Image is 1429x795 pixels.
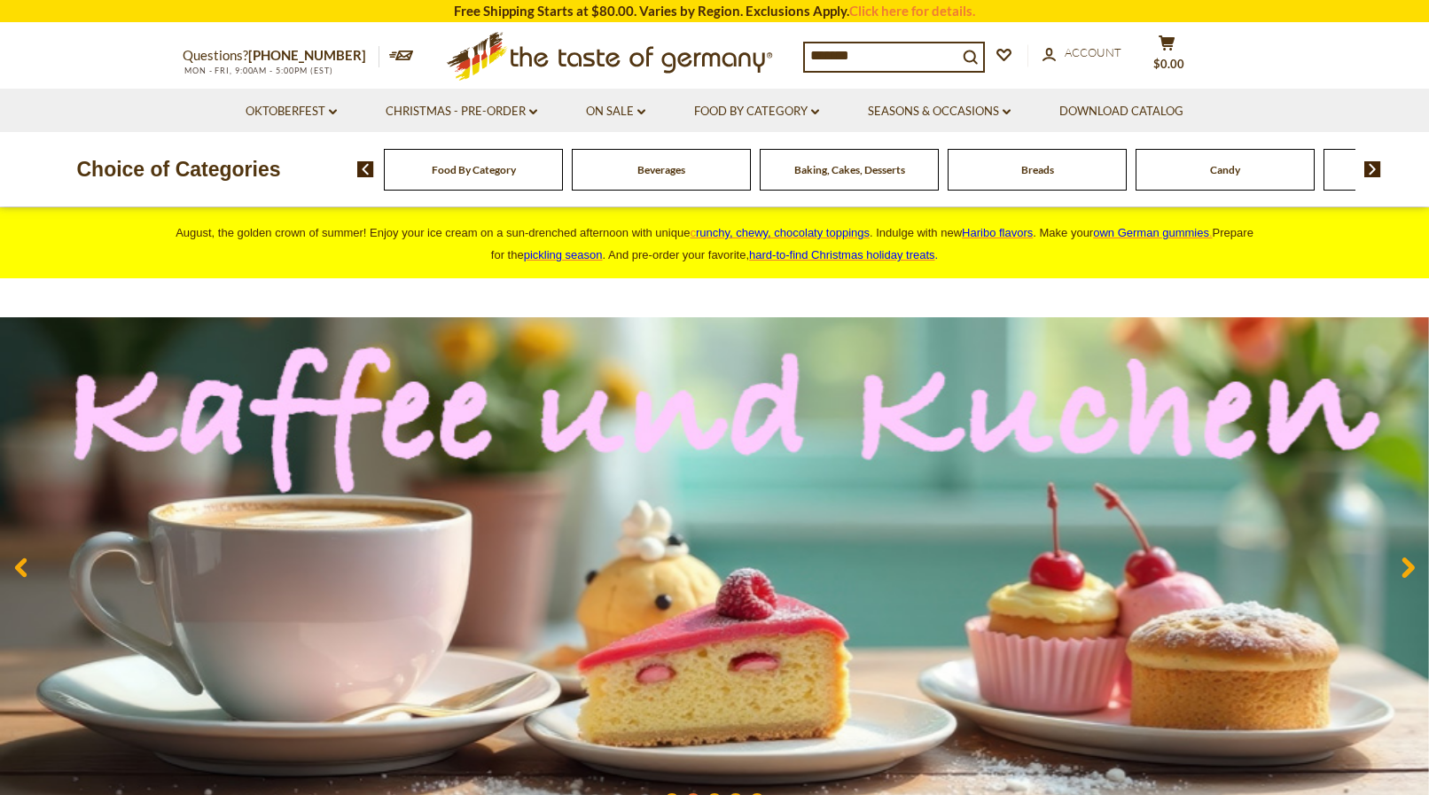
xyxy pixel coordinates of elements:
a: Christmas - PRE-ORDER [386,102,537,121]
a: Seasons & Occasions [868,102,1011,121]
span: $0.00 [1153,57,1184,71]
a: Candy [1210,163,1240,176]
a: hard-to-find Christmas holiday treats [749,248,935,261]
a: Food By Category [694,102,819,121]
a: Beverages [637,163,685,176]
span: runchy, chewy, chocolaty toppings [696,226,870,239]
a: Food By Category [432,163,516,176]
a: Haribo flavors [962,226,1033,239]
span: MON - FRI, 9:00AM - 5:00PM (EST) [183,66,333,75]
span: Account [1065,45,1121,59]
a: Breads [1021,163,1054,176]
a: [PHONE_NUMBER] [248,47,366,63]
a: crunchy, chewy, chocolaty toppings [690,226,870,239]
p: Questions? [183,44,379,67]
span: own German gummies [1093,226,1209,239]
a: Account [1042,43,1121,63]
a: Click here for details. [849,3,975,19]
button: $0.00 [1140,35,1193,79]
a: own German gummies. [1093,226,1212,239]
a: Download Catalog [1059,102,1183,121]
img: previous arrow [357,161,374,177]
img: next arrow [1364,161,1381,177]
a: On Sale [586,102,645,121]
span: . [749,248,938,261]
a: Oktoberfest [246,102,337,121]
span: August, the golden crown of summer! Enjoy your ice cream on a sun-drenched afternoon with unique ... [176,226,1253,261]
a: pickling season [524,248,603,261]
a: Baking, Cakes, Desserts [794,163,905,176]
